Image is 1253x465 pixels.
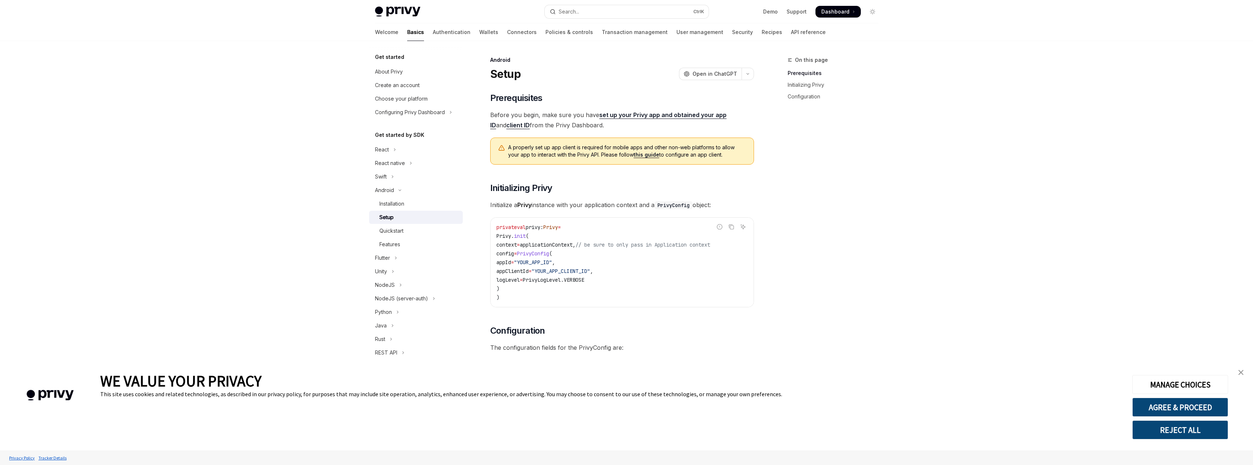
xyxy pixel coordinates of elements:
h5: Get started by SDK [375,131,424,139]
span: = [520,277,523,283]
span: Initialize a instance with your application context and a object: [490,200,754,210]
span: ) [496,294,499,301]
a: Authentication [433,23,470,41]
div: NodeJS (server-auth) [375,294,428,303]
span: // be sure to only pass in Application context [575,241,710,248]
a: Quickstart [369,224,463,237]
button: Open in ChatGPT [679,68,742,80]
span: ( [549,250,552,257]
a: Demo [763,8,778,15]
div: Android [490,56,754,64]
img: close banner [1238,370,1243,375]
a: Choose your platform [369,92,463,105]
a: Dashboard [815,6,861,18]
div: Search... [559,7,579,16]
button: Toggle React native section [369,157,463,170]
a: Prerequisites [788,67,884,79]
div: Installation [379,199,404,208]
span: ( [526,233,529,239]
a: Privacy Policy [7,451,37,464]
a: this guide [634,151,659,158]
span: Dashboard [821,8,849,15]
button: Toggle Python section [369,305,463,319]
a: Initializing Privy [788,79,884,91]
span: Privy. [496,233,514,239]
a: Create an account [369,79,463,92]
div: Quickstart [379,226,404,235]
a: Policies & controls [545,23,593,41]
span: "YOUR_APP_CLIENT_ID" [532,268,590,274]
a: Recipes [762,23,782,41]
span: privy: [526,224,543,230]
span: Before you begin, make sure you have and from the Privy Dashboard. [490,110,754,130]
span: = [529,268,532,274]
span: "YOUR_APP_ID" [514,259,552,266]
span: Privy [543,224,558,230]
a: Support [787,8,807,15]
div: Unity [375,267,387,276]
span: init [514,233,526,239]
button: Toggle dark mode [867,6,878,18]
div: Create an account [375,81,420,90]
button: Ask AI [738,222,748,232]
div: Rust [375,335,385,344]
button: Copy the contents from the code block [727,222,736,232]
a: Features [369,238,463,251]
span: ) [496,285,499,292]
span: appClientId [496,268,529,274]
div: Android [375,186,394,195]
div: Setup [379,213,394,222]
button: Toggle NodeJS (server-auth) section [369,292,463,305]
a: Security [732,23,753,41]
img: company logo [11,379,89,411]
div: Choose your platform [375,94,428,103]
div: Swift [375,172,387,181]
span: A properly set up app client is required for mobile apps and other non-web platforms to allow you... [508,144,746,158]
span: PrivyLogLevel.VERBOSE [523,277,584,283]
a: Tracker Details [37,451,68,464]
button: Open search [545,5,709,18]
span: Initializing Privy [490,182,552,194]
button: Toggle Flutter section [369,251,463,265]
div: REST API [375,348,397,357]
div: This site uses cookies and related technologies, as described in our privacy policy, for purposes... [100,390,1121,398]
a: set up your Privy app and obtained your app ID [490,111,727,129]
a: Transaction management [602,23,668,41]
a: Connectors [507,23,537,41]
span: Open in ChatGPT [693,70,737,78]
a: Setup [369,211,463,224]
span: = [514,250,517,257]
a: Installation [369,197,463,210]
button: AGREE & PROCEED [1132,398,1228,417]
span: WE VALUE YOUR PRIVACY [100,371,262,390]
div: Features [379,240,400,249]
button: Toggle Configuring Privy Dashboard section [369,106,463,119]
div: React native [375,159,405,168]
div: Python [375,308,392,316]
div: Flutter [375,254,390,262]
button: MANAGE CHOICES [1132,375,1228,394]
img: light logo [375,7,420,17]
a: API reference [791,23,826,41]
div: About Privy [375,67,403,76]
span: = [517,241,520,248]
span: logLevel [496,277,520,283]
span: On this page [795,56,828,64]
span: applicationContext, [520,241,575,248]
span: = [511,259,514,266]
a: client ID [506,121,530,129]
span: private [496,224,517,230]
a: Basics [407,23,424,41]
a: close banner [1234,365,1248,380]
button: Toggle REST API section [369,346,463,359]
button: Toggle Swift section [369,170,463,183]
button: Toggle NodeJS section [369,278,463,292]
a: Configuration [788,91,884,102]
strong: Privy [517,201,532,209]
a: About Privy [369,65,463,78]
a: User management [676,23,723,41]
span: config [496,250,514,257]
h5: Get started [375,53,404,61]
button: Toggle Unity section [369,265,463,278]
span: PrivyConfig [517,250,549,257]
